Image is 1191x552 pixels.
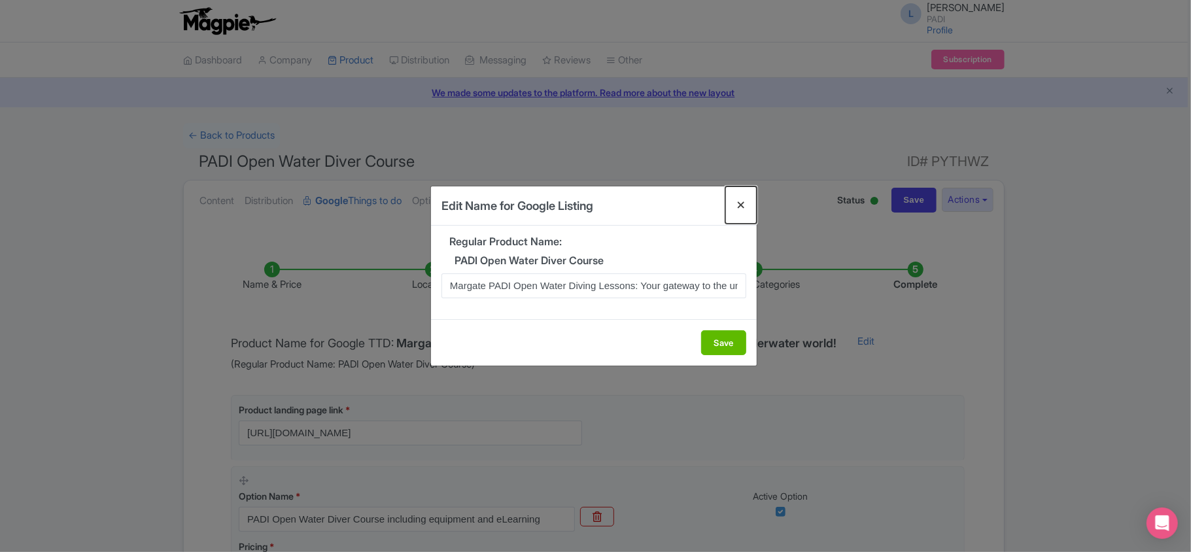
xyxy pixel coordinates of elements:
[1147,508,1178,539] div: Open Intercom Messenger
[441,255,746,267] h5: PADI Open Water Diver Course
[441,236,746,248] h5: Regular Product Name:
[725,186,757,224] button: Close
[441,197,593,215] h4: Edit Name for Google Listing
[441,273,746,298] input: Name for Product on Google
[701,330,746,355] button: Save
